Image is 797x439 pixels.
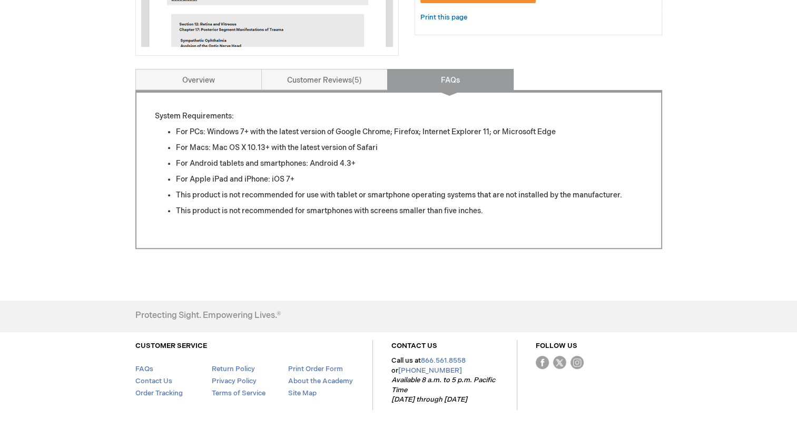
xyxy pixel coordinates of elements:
a: Order Tracking [135,389,183,397]
li: For Macs: Mac OS X 10.13+ with the latest version of Safari [176,143,643,153]
li: For Android tablets and smartphones: Android 4.3+ [176,158,643,169]
a: 866.561.8558 [421,356,466,365]
a: CONTACT US [391,342,437,350]
a: FOLLOW US [536,342,577,350]
em: Available 8 a.m. to 5 p.m. Pacific Time [DATE] through [DATE] [391,376,495,404]
li: This product is not recommended for smartphones with screens smaller than five inches. [176,206,643,216]
a: Privacy Policy [211,377,256,385]
a: [PHONE_NUMBER] [398,366,462,375]
a: Terms of Service [211,389,265,397]
a: Site Map [288,389,316,397]
a: Print this page [420,11,467,24]
a: Print Order Form [288,365,342,373]
a: Return Policy [211,365,254,373]
a: FAQs [135,365,153,373]
li: For Apple iPad and iPhone: iOS 7+ [176,174,643,185]
p: Call us at or [391,356,498,405]
img: instagram [570,356,584,369]
a: FAQs [387,69,514,90]
span: 5 [352,76,362,85]
a: CUSTOMER SERVICE [135,342,207,350]
a: Contact Us [135,377,172,385]
h4: Protecting Sight. Empowering Lives.® [135,311,281,321]
a: About the Academy [288,377,352,385]
a: Customer Reviews5 [261,69,388,90]
li: For PCs: Windows 7+ with the latest version of Google Chrome; Firefox; Internet Explorer 11; or M... [176,127,643,137]
img: Twitter [553,356,566,369]
li: This product is not recommended for use with tablet or smartphone operating systems that are not ... [176,190,643,201]
img: Facebook [536,356,549,369]
p: System Requirements: [155,111,643,122]
a: Overview [135,69,262,90]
